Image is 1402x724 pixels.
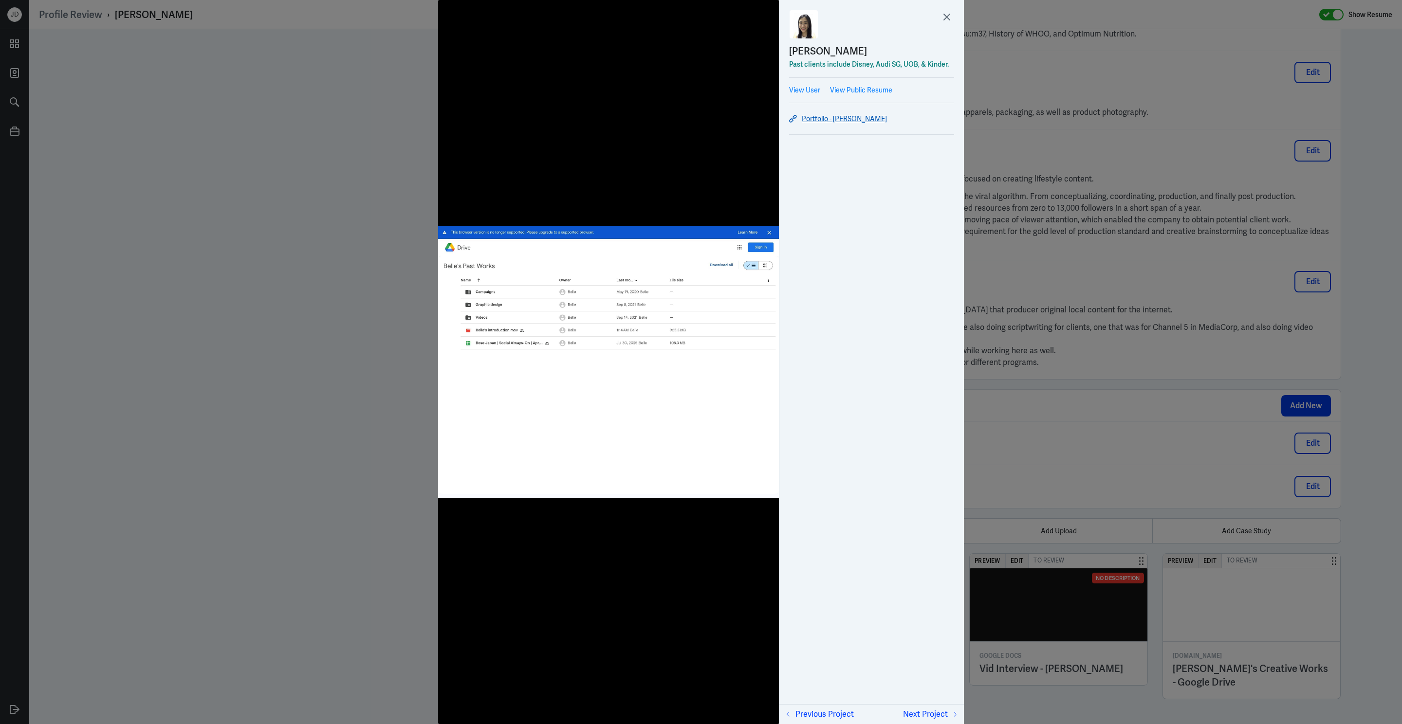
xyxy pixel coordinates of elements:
[789,10,818,39] img: Belle Cheng
[789,44,867,58] div: [PERSON_NAME]
[830,85,892,95] a: View Public Resume
[783,708,854,720] button: Previous Project
[789,113,954,125] a: Portfolio - [PERSON_NAME]
[903,708,960,720] button: Next Project
[789,44,954,58] a: [PERSON_NAME]
[789,85,820,95] a: View User
[789,58,954,70] div: Past clients include Disney, Audi SG, UOB, & Kinder.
